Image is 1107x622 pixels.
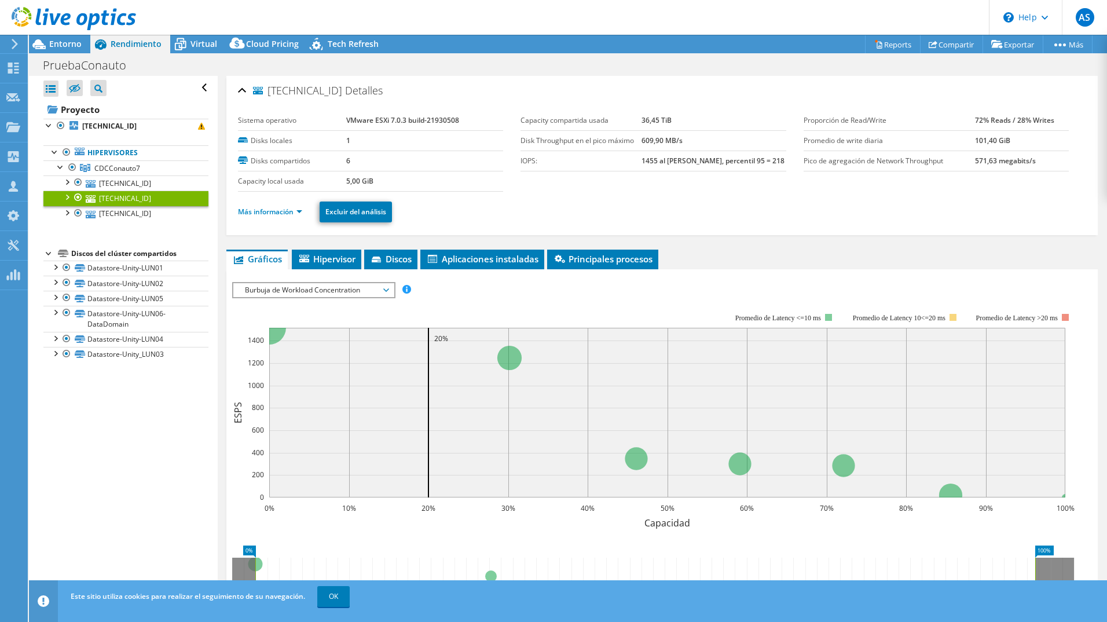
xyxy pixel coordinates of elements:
span: [TECHNICAL_ID] [253,85,342,97]
text: 1200 [248,358,264,368]
b: 1 [346,136,350,145]
a: [TECHNICAL_ID] [43,206,208,221]
a: Datastore-Unity-LUN05 [43,291,208,306]
a: Más [1043,35,1093,53]
label: Disks locales [238,135,346,147]
b: VMware ESXi 7.0.3 build-21930508 [346,115,459,125]
b: 36,45 TiB [642,115,672,125]
b: 6 [346,156,350,166]
span: Gráficos [232,253,282,265]
a: [TECHNICAL_ID] [43,119,208,134]
b: 609,90 MB/s [642,136,683,145]
span: Este sitio utiliza cookies para realizar el seguimiento de su navegación. [71,591,305,601]
b: 5,00 GiB [346,176,373,186]
span: Cloud Pricing [246,38,299,49]
a: Compartir [920,35,983,53]
a: [TECHNICAL_ID] [43,191,208,206]
label: Pico de agregación de Network Throughput [804,155,975,167]
text: 40% [581,503,595,513]
text: 100% [1056,503,1074,513]
b: 1455 al [PERSON_NAME], percentil 95 = 218 [642,156,785,166]
a: Reports [865,35,921,53]
b: 571,63 megabits/s [975,156,1036,166]
a: Exportar [983,35,1043,53]
span: Principales procesos [553,253,653,265]
text: 70% [820,503,834,513]
text: 90% [979,503,993,513]
text: 600 [252,425,264,435]
label: Disks compartidos [238,155,346,167]
tspan: Promedio de Latency <=10 ms [735,314,822,322]
tspan: Promedio de Latency 10<=20 ms [853,314,946,322]
label: Promedio de write diaria [804,135,975,147]
text: 80% [899,503,913,513]
a: Más información [238,207,302,217]
text: 0% [264,503,274,513]
span: AS [1076,8,1094,27]
label: Proporción de Read/Write [804,115,975,126]
text: 10% [342,503,356,513]
span: Virtual [190,38,217,49]
text: 800 [252,403,264,412]
span: Rendimiento [111,38,162,49]
a: Datastore-Unity_LUN03 [43,347,208,362]
span: Detalles [345,83,383,97]
label: Disk Throughput en el pico máximo [520,135,641,147]
b: 72% Reads / 28% Writes [975,115,1054,125]
text: 400 [252,448,264,458]
text: 20% [421,503,435,513]
text: Promedio de Latency >20 ms [976,314,1058,322]
label: IOPS: [520,155,641,167]
a: OK [317,586,350,607]
a: Hipervisores [43,145,208,160]
svg: \n [1003,12,1014,23]
text: 50% [661,503,675,513]
text: Capacidad [644,517,690,529]
text: 20% [434,334,448,343]
text: 200 [252,470,264,480]
div: Discos del clúster compartidos [71,247,208,261]
text: 60% [740,503,754,513]
a: Excluir del análisis [320,202,392,222]
text: 30% [501,503,515,513]
span: Hipervisor [298,253,355,265]
a: Datastore-Unity-LUN01 [43,261,208,276]
text: 1000 [248,380,264,390]
span: Entorno [49,38,82,49]
a: Datastore-Unity-LUN06-DataDomain [43,306,208,331]
span: Aplicaciones instaladas [426,253,538,265]
a: [TECHNICAL_ID] [43,175,208,191]
text: 0 [260,492,264,502]
a: Datastore-Unity-LUN04 [43,332,208,347]
span: CDCConauto7 [94,163,140,173]
span: Tech Refresh [328,38,379,49]
a: Proyecto [43,100,208,119]
h1: PruebaConauto [38,59,144,72]
b: 101,40 GiB [975,136,1010,145]
a: CDCConauto7 [43,160,208,175]
label: Capacity local usada [238,175,346,187]
text: ESPS [232,402,244,423]
a: Datastore-Unity-LUN02 [43,276,208,291]
text: 1400 [248,335,264,345]
b: [TECHNICAL_ID] [82,121,137,131]
label: Capacity compartida usada [520,115,641,126]
span: Burbuja de Workload Concentration [239,283,388,297]
label: Sistema operativo [238,115,346,126]
span: Discos [370,253,412,265]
